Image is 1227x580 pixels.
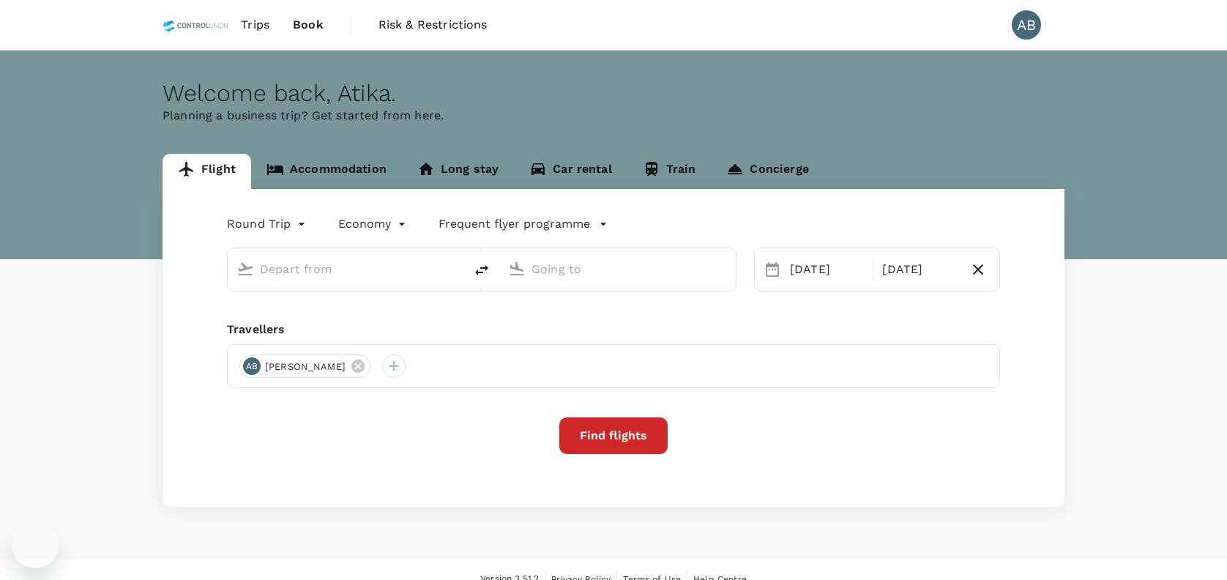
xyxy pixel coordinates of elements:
div: AB[PERSON_NAME] [239,354,370,378]
input: Going to [532,258,705,280]
div: Economy [338,212,409,236]
button: delete [464,253,499,288]
div: Welcome back , Atika . [163,80,1064,107]
a: Flight [163,154,251,189]
button: Find flights [559,417,668,454]
div: [DATE] [876,255,962,284]
span: Trips [241,16,269,34]
a: Concierge [711,154,824,189]
button: Open [726,267,728,270]
p: Planning a business trip? Get started from here. [163,107,1064,124]
span: Book [293,16,324,34]
span: [PERSON_NAME] [256,360,354,374]
button: Frequent flyer programme [439,215,608,233]
p: Frequent flyer programme [439,215,590,233]
button: Open [454,267,457,270]
div: AB [1012,10,1041,40]
input: Depart from [260,258,433,280]
a: Train [627,154,712,189]
div: [DATE] [784,255,870,284]
a: Car rental [514,154,627,189]
div: Round Trip [227,212,309,236]
a: Long stay [402,154,514,189]
div: Travellers [227,321,1000,338]
span: Risk & Restrictions [378,16,488,34]
a: Accommodation [251,154,402,189]
iframe: Button to launch messaging window [12,521,59,568]
div: AB [243,357,261,375]
img: Control Union Malaysia Sdn. Bhd. [163,9,229,41]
